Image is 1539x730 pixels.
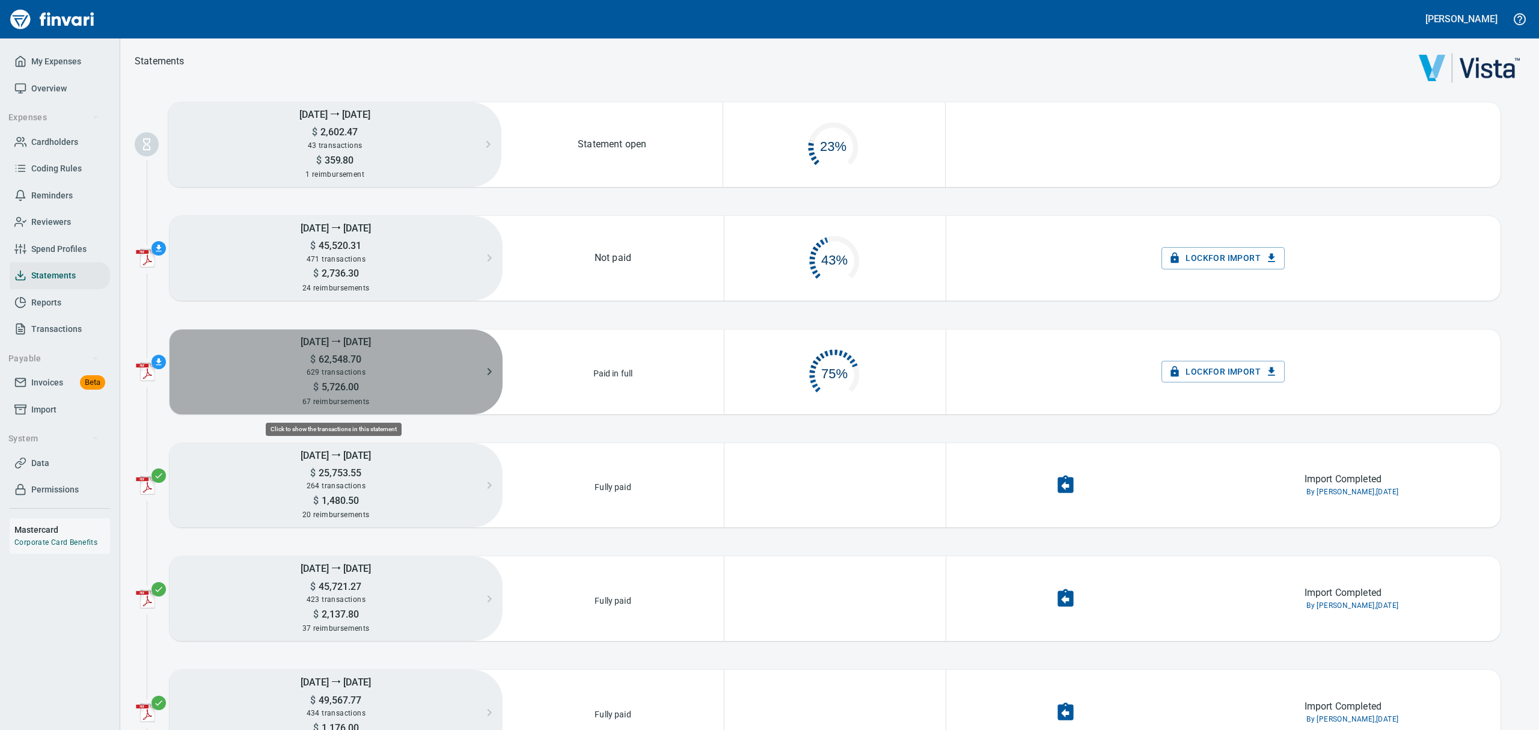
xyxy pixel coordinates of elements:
span: Transactions [31,322,82,337]
span: 37 reimbursements [302,624,370,633]
span: 264 transactions [307,482,366,490]
a: Spend Profiles [10,236,110,263]
p: Import Completed [1305,472,1381,486]
span: $ [310,581,316,592]
a: My Expenses [10,48,110,75]
a: Reviewers [10,209,110,236]
button: [DATE] ⭢ [DATE]$62,548.70629 transactions$5,726.0067 reimbursements [170,330,503,414]
span: $ [312,126,317,138]
button: [PERSON_NAME] [1422,10,1501,28]
span: 2,736.30 [319,268,359,279]
span: My Expenses [31,54,81,69]
span: 1 reimbursement [305,170,364,179]
span: Reminders [31,188,73,203]
img: adobe-pdf-icon.png [136,476,155,495]
p: Fully paid [591,591,635,607]
a: Permissions [10,476,110,503]
span: $ [313,495,319,506]
span: Overview [31,81,67,96]
span: $ [310,467,316,479]
button: Expenses [4,106,104,129]
span: Statements [31,268,76,283]
span: By [PERSON_NAME], [DATE] [1306,486,1398,498]
span: Invoices [31,375,63,390]
span: 62,548.70 [316,354,361,365]
span: 423 transactions [307,595,366,604]
span: Spend Profiles [31,242,87,257]
span: By [PERSON_NAME], [DATE] [1306,600,1398,612]
h5: [DATE] ⭢ [DATE] [168,102,501,126]
button: [DATE] ⭢ [DATE]$45,520.31471 transactions$2,736.3024 reimbursements [170,216,503,301]
a: Cardholders [10,129,110,156]
span: Import [31,402,57,417]
span: 43 transactions [308,141,363,150]
h6: Mastercard [14,523,110,536]
p: Fully paid [591,705,635,720]
button: [DATE] ⭢ [DATE]$2,602.4743 transactions$359.801 reimbursement [168,102,501,187]
img: adobe-pdf-icon.png [136,248,155,268]
p: Fully paid [591,477,635,493]
a: Coding Rules [10,155,110,182]
span: 25,753.55 [316,467,361,479]
span: 1,480.50 [319,495,359,506]
p: Statements [135,54,185,69]
span: 359.80 [322,155,354,166]
a: Reminders [10,182,110,209]
span: 24 reimbursements [302,284,370,292]
div: 10 of 43 complete. Click to open reminders. [723,109,944,179]
p: Paid in full [590,364,637,379]
a: InvoicesBeta [10,369,110,396]
a: Reports [10,289,110,316]
span: $ [316,155,322,166]
p: Import Completed [1305,699,1381,714]
a: Overview [10,75,110,102]
span: By [PERSON_NAME], [DATE] [1306,714,1398,726]
span: $ [313,381,319,393]
button: Lockfor Import [1161,247,1285,269]
div: 474 of 629 complete. Click to open reminders. [724,337,946,406]
h5: [DATE] ⭢ [DATE] [170,556,503,580]
span: 49,567.77 [316,695,361,706]
p: Statement open [578,137,646,152]
a: Data [10,450,110,477]
span: Expenses [8,110,99,125]
img: Finvari [7,5,97,34]
button: 23% [723,109,944,179]
span: Beta [80,376,105,390]
span: 434 transactions [307,709,366,717]
span: 20 reimbursements [302,511,370,519]
span: System [8,431,99,446]
span: 5,726.00 [319,381,359,393]
button: Undo Import Completion [1048,581,1083,616]
h5: [DATE] ⭢ [DATE] [170,670,503,693]
a: Import [10,396,110,423]
button: [DATE] ⭢ [DATE]$45,721.27423 transactions$2,137.8037 reimbursements [170,556,503,641]
button: 75% [724,337,946,406]
button: Lockfor Import [1161,361,1285,383]
button: Undo Import Completion [1048,695,1083,730]
span: Cardholders [31,135,78,150]
span: Coding Rules [31,161,82,176]
a: Statements [10,262,110,289]
span: $ [313,268,319,279]
span: $ [310,354,316,365]
span: 67 reimbursements [302,397,370,406]
span: 2,602.47 [317,126,358,138]
span: 45,721.27 [316,581,361,592]
button: System [4,428,104,450]
img: adobe-pdf-icon.png [136,703,155,722]
h5: [PERSON_NAME] [1425,13,1498,25]
button: Undo Import Completion [1048,467,1083,503]
a: Corporate Card Benefits [14,538,97,547]
span: Payable [8,351,99,366]
span: 2,137.80 [319,609,359,620]
span: $ [310,695,316,706]
img: vista.png [1419,53,1520,83]
h5: [DATE] ⭢ [DATE] [170,330,503,353]
span: Data [31,456,49,471]
span: Lock for Import [1171,251,1275,266]
span: Lock for Import [1171,364,1275,379]
h5: [DATE] ⭢ [DATE] [170,216,503,239]
span: $ [310,240,316,251]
